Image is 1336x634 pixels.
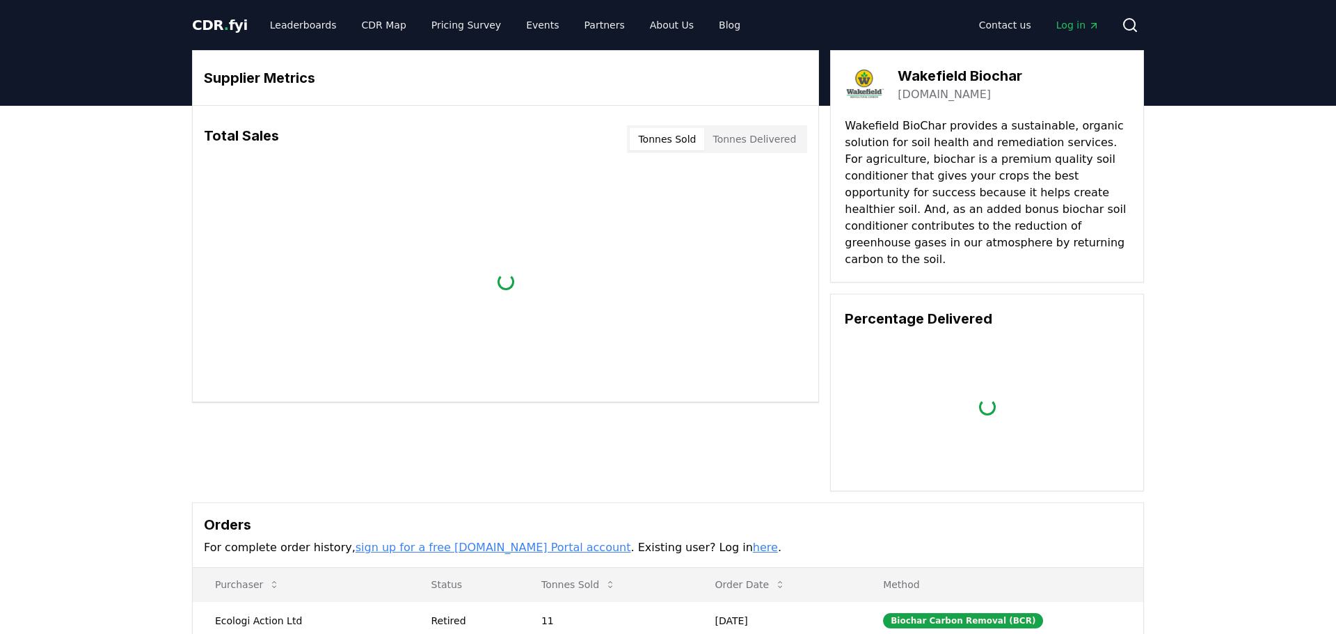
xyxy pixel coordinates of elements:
div: loading [494,270,518,294]
a: Log in [1045,13,1111,38]
h3: Total Sales [204,125,279,153]
a: Events [515,13,570,38]
a: Leaderboards [259,13,348,38]
a: here [753,541,778,554]
p: Method [872,578,1132,592]
div: loading [976,395,999,419]
span: . [224,17,229,33]
a: Contact us [968,13,1042,38]
span: Log in [1056,18,1099,32]
button: Tonnes Sold [530,571,627,599]
p: For complete order history, . Existing user? Log in . [204,539,1132,556]
p: Status [420,578,508,592]
div: Retired [431,614,508,628]
nav: Main [259,13,751,38]
a: [DOMAIN_NAME] [898,86,991,103]
h3: Supplier Metrics [204,68,807,88]
a: Partners [573,13,636,38]
div: Biochar Carbon Removal (BCR) [883,613,1043,628]
a: About Us [639,13,705,38]
span: CDR fyi [192,17,248,33]
h3: Wakefield Biochar [898,65,1022,86]
h3: Percentage Delivered [845,308,1129,329]
a: CDR.fyi [192,15,248,35]
a: sign up for a free [DOMAIN_NAME] Portal account [356,541,631,554]
nav: Main [968,13,1111,38]
a: CDR Map [351,13,417,38]
h3: Orders [204,514,1132,535]
p: Wakefield BioChar provides a sustainable, organic solution for soil health and remediation servic... [845,118,1129,268]
button: Purchaser [204,571,291,599]
button: Tonnes Delivered [704,128,804,150]
img: Wakefield Biochar-logo [845,65,884,104]
a: Blog [708,13,751,38]
button: Order Date [703,571,797,599]
a: Pricing Survey [420,13,512,38]
button: Tonnes Sold [630,128,704,150]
